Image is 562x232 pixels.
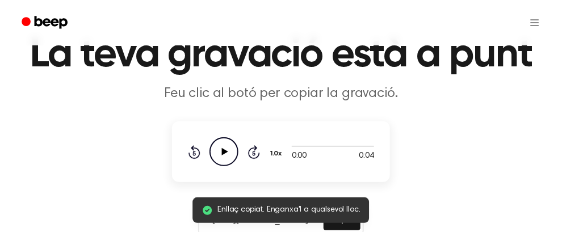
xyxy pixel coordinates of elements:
a: Bip [14,12,78,34]
font: Enllaç copiat. Enganxa'l a qualsevol lloc. [217,206,360,214]
button: 1.0x [269,144,286,163]
font: Feu clic al botó per copiar la gravació. [164,87,398,100]
font: 0:04 [359,152,374,160]
button: Obre el menú [521,9,548,36]
font: La teva gravació està a punt [30,35,533,75]
font: Còpia [330,216,354,223]
font: 0:00 [292,152,307,160]
font: 1.0x [270,150,282,157]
